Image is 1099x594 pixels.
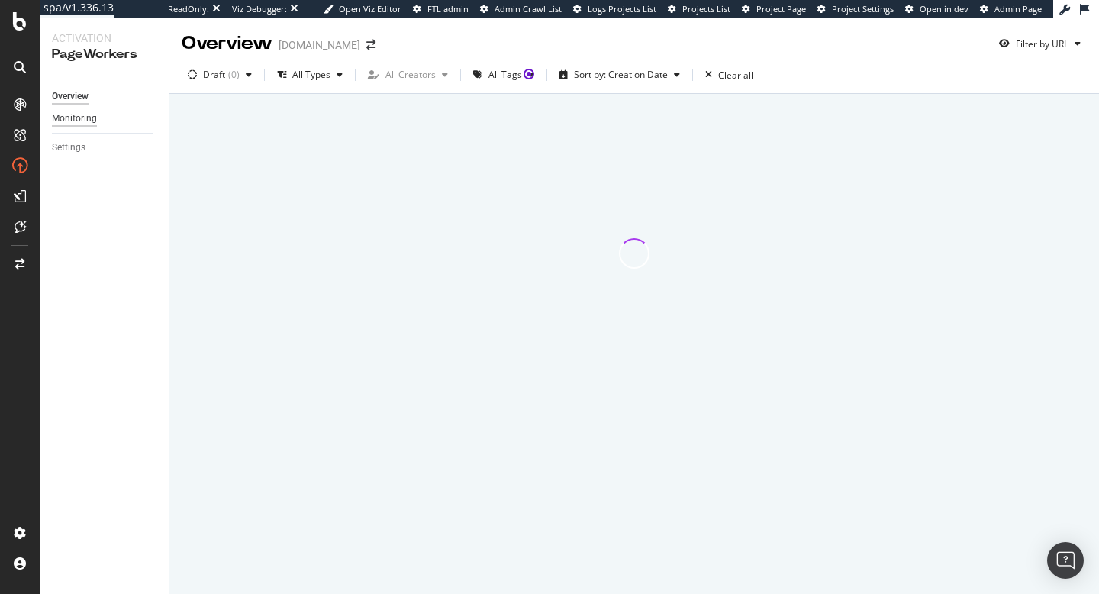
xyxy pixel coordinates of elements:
a: Settings [52,140,158,156]
span: Project Settings [832,3,894,15]
div: Open Intercom Messenger [1047,542,1084,579]
div: Settings [52,140,85,156]
span: Admin Crawl List [495,3,562,15]
div: Overview [52,89,89,105]
div: Viz Debugger: [232,3,287,15]
span: Open Viz Editor [339,3,401,15]
div: Sort by: Creation Date [574,70,668,79]
a: Admin Page [980,3,1042,15]
div: PageWorkers [52,46,156,63]
button: All Creators [362,63,454,87]
div: Clear all [718,69,753,82]
a: Admin Crawl List [480,3,562,15]
button: Sort by: Creation Date [553,63,686,87]
button: All Tags [467,63,540,87]
a: Overview [52,89,158,105]
span: Projects List [682,3,730,15]
div: All Creators [385,70,436,79]
div: ReadOnly: [168,3,209,15]
div: Filter by URL [1016,37,1068,50]
a: Project Settings [817,3,894,15]
div: Monitoring [52,111,97,127]
a: Projects List [668,3,730,15]
button: Filter by URL [993,31,1087,56]
span: Open in dev [920,3,968,15]
span: Admin Page [994,3,1042,15]
a: Logs Projects List [573,3,656,15]
div: Overview [182,31,272,56]
button: Clear all [699,63,753,87]
span: Project Page [756,3,806,15]
button: All Types [271,63,349,87]
button: Draft(0) [182,63,258,87]
div: All Tags [488,70,522,79]
a: Open in dev [905,3,968,15]
div: Activation [52,31,156,46]
span: Logs Projects List [588,3,656,15]
div: Tooltip anchor [522,67,536,81]
div: arrow-right-arrow-left [366,40,375,50]
div: Draft [203,70,225,79]
span: FTL admin [427,3,469,15]
a: Open Viz Editor [324,3,401,15]
div: All Types [292,70,330,79]
div: ( 0 ) [228,70,240,79]
a: FTL admin [413,3,469,15]
div: [DOMAIN_NAME] [279,37,360,53]
a: Project Page [742,3,806,15]
a: Monitoring [52,111,158,127]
